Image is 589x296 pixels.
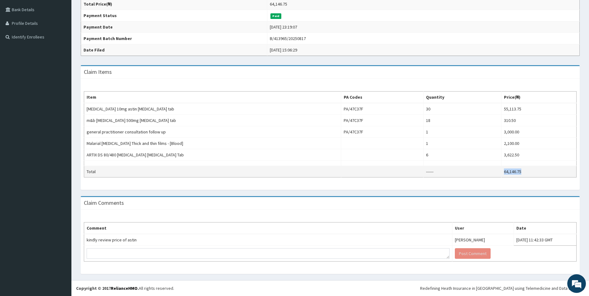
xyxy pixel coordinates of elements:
[76,285,139,291] strong: Copyright © 2017 .
[423,149,501,161] td: 6
[84,138,341,149] td: Malarial [MEDICAL_DATA] Thick and thin films - [Blood]
[423,166,501,177] td: ------
[81,21,267,33] th: Payment Date
[102,3,117,18] div: Minimize live chat window
[423,103,501,115] td: 30
[501,92,577,103] th: Price(₦)
[514,234,577,246] td: [DATE] 11:42:33 GMT
[32,35,104,43] div: Chat with us now
[501,115,577,126] td: 310.50
[270,1,287,7] div: 64,146.75
[84,200,124,206] h3: Claim Comments
[81,44,267,56] th: Date Filed
[84,92,341,103] th: Item
[423,92,501,103] th: Quantity
[270,24,297,30] div: [DATE] 23:19:07
[81,33,267,44] th: Payment Batch Number
[84,234,452,246] td: kindly review price of astin
[514,222,577,234] th: Date
[341,126,423,138] td: PA/47C37F
[341,103,423,115] td: PA/47C37F
[111,285,138,291] a: RelianceHMO
[423,115,501,126] td: 18
[270,47,297,53] div: [DATE] 15:06:29
[452,234,514,246] td: [PERSON_NAME]
[501,149,577,161] td: 3,622.50
[11,31,25,47] img: d_794563401_company_1708531726252_794563401
[452,222,514,234] th: User
[84,126,341,138] td: general practitioner consultation follow up
[423,138,501,149] td: 1
[84,149,341,161] td: ARTIX DS 80/480 [MEDICAL_DATA] [MEDICAL_DATA] Tab
[501,138,577,149] td: 2,100.00
[501,126,577,138] td: 3,000.00
[71,280,589,296] footer: All rights reserved.
[423,126,501,138] td: 1
[84,166,341,177] td: Total
[84,69,112,75] h3: Claim Items
[455,248,491,259] button: Post Comment
[501,103,577,115] td: 55,113.75
[341,92,423,103] th: PA Codes
[270,35,306,42] div: B/413965/20250817
[341,115,423,126] td: PA/47C37F
[501,166,577,177] td: 64,146.75
[84,103,341,115] td: [MEDICAL_DATA] 10mg astin [MEDICAL_DATA] tab
[36,78,86,141] span: We're online!
[81,10,267,21] th: Payment Status
[84,222,452,234] th: Comment
[84,115,341,126] td: m&b [MEDICAL_DATA] 500mg [MEDICAL_DATA] tab
[420,285,584,291] div: Redefining Heath Insurance in [GEOGRAPHIC_DATA] using Telemedicine and Data Science!
[3,169,118,191] textarea: Type your message and hit 'Enter'
[270,13,282,19] span: Paid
